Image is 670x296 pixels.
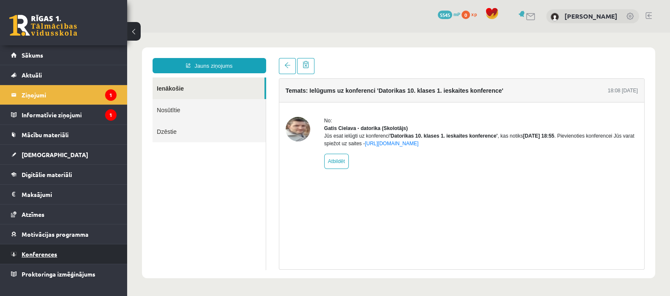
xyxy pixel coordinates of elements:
legend: Ziņojumi [22,85,117,105]
a: Sākums [11,45,117,65]
legend: Maksājumi [22,185,117,204]
a: Aktuāli [11,65,117,85]
a: [DEMOGRAPHIC_DATA] [11,145,117,164]
a: 0 xp [461,11,481,17]
strong: Gatis Cielava - datorika (Skolotājs) [197,93,281,99]
a: Atbildēt [197,121,222,136]
span: mP [453,11,460,17]
a: Motivācijas programma [11,224,117,244]
span: Sākums [22,51,43,59]
a: Jauns ziņojums [25,25,139,41]
span: [DEMOGRAPHIC_DATA] [22,151,88,158]
div: 18:08 [DATE] [481,54,511,62]
span: Motivācijas programma [22,230,89,238]
div: No: [197,84,511,92]
span: Digitālie materiāli [22,171,72,178]
b: [DATE] 18:55 [396,100,427,106]
span: xp [471,11,477,17]
a: Informatīvie ziņojumi1 [11,105,117,124]
a: Digitālie materiāli [11,165,117,184]
a: [PERSON_NAME] [564,12,617,20]
b: 'Datorikas 10. klases 1. ieskaites konference' [262,100,370,106]
a: Rīgas 1. Tālmācības vidusskola [9,15,77,36]
span: Konferences [22,250,57,258]
img: Gatis Cielava - datorika [158,84,183,109]
span: Proktoringa izmēģinājums [22,270,95,278]
span: Mācību materiāli [22,131,69,138]
a: Ienākošie [25,45,137,66]
a: 5545 mP [438,11,460,17]
a: Maksājumi [11,185,117,204]
a: [URL][DOMAIN_NAME] [238,108,292,114]
a: Nosūtītie [25,66,139,88]
a: Proktoringa izmēģinājums [11,264,117,284]
div: Jūs esat ielūgti uz konferenci , kas notiks . Pievienoties konferencei Jūs varat spiežot uz saites - [197,100,511,115]
span: 0 [461,11,470,19]
legend: Informatīvie ziņojumi [22,105,117,124]
i: 1 [105,89,117,101]
a: Dzēstie [25,88,139,110]
img: Ardis Slakteris [550,13,559,21]
span: Atzīmes [22,210,44,218]
a: Mācību materiāli [11,125,117,144]
span: Aktuāli [22,71,42,79]
h4: Temats: Ielūgums uz konferenci 'Datorikas 10. klases 1. ieskaites konference' [158,55,376,61]
a: Ziņojumi1 [11,85,117,105]
i: 1 [105,109,117,121]
span: 5545 [438,11,452,19]
a: Atzīmes [11,205,117,224]
a: Konferences [11,244,117,264]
